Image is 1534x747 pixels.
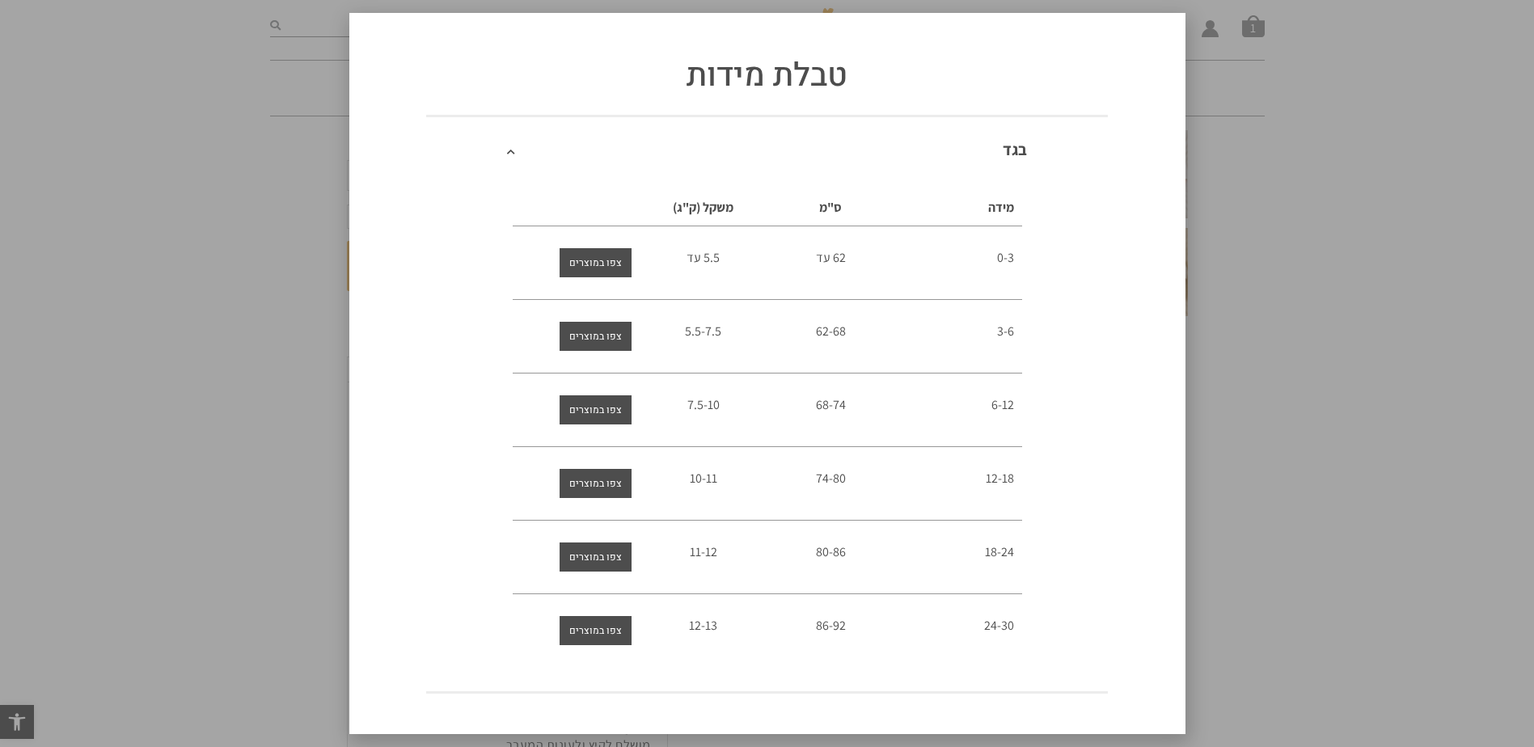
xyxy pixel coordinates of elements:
[687,396,720,413] span: 7.5-10
[687,249,720,266] span: 5.5 עד
[569,469,622,498] span: צפו במוצרים
[985,543,1014,560] span: 18-24
[560,469,632,498] a: צפו במוצרים
[560,395,632,424] a: צפו במוצרים
[991,396,1014,413] span: 6-12
[819,199,842,216] span: ס"מ
[569,248,622,277] span: צפו במוצרים
[560,248,632,277] a: צפו במוצרים
[560,322,632,351] a: צפו במוצרים
[816,249,846,266] span: 62 עד
[569,395,622,424] span: צפו במוצרים
[689,617,717,634] span: 12-13
[569,616,622,645] span: צפו במוצרים
[984,617,1014,634] span: 24-30
[426,115,1108,182] div: בגד
[690,543,717,560] span: 11-12
[685,323,721,340] span: 5.5-7.5
[997,249,1014,266] span: 0-3
[988,199,1014,216] span: מידה
[816,396,846,413] span: 68-74
[690,470,717,487] span: 10-11
[569,322,622,351] span: צפו במוצרים
[816,543,846,560] span: 80-86
[673,199,733,216] span: משקל (ק"ג)
[426,182,1108,691] div: בגד
[1003,139,1027,160] a: בגד
[997,323,1014,340] span: 3-6
[986,470,1014,487] span: 12-18
[816,323,846,340] span: 62-68
[816,470,846,487] span: 74-80
[816,617,846,634] span: 86-92
[370,53,1165,99] h1: טבלת מידות
[560,542,632,572] a: צפו במוצרים
[560,616,632,645] a: צפו במוצרים
[569,542,622,572] span: צפו במוצרים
